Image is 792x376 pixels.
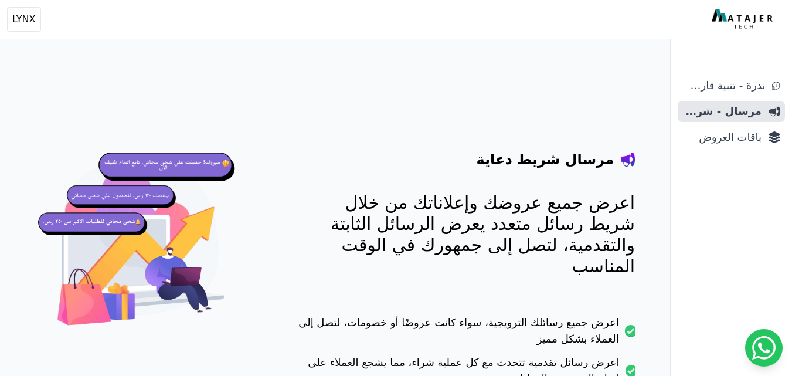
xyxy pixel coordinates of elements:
[682,129,762,145] span: باقات العروض
[682,103,762,120] span: مرسال - شريط دعاية
[477,150,614,169] h4: مرسال شريط دعاية
[294,314,635,354] li: اعرض جميع رسائلك الترويجية، سواء كانت عروضًا أو خصومات، لتصل إلى العملاء بشكل مميز
[682,77,765,94] span: ندرة - تنبية قارب علي النفاذ
[7,7,41,32] button: LYNX
[294,192,635,277] p: اعرض جميع عروضك وإعلاناتك من خلال شريط رسائل متعدد يعرض الرسائل الثابتة والتقدمية، لتصل إلى جمهور...
[35,141,247,353] img: hero
[712,9,776,30] img: MatajerTech Logo
[12,12,36,26] span: LYNX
